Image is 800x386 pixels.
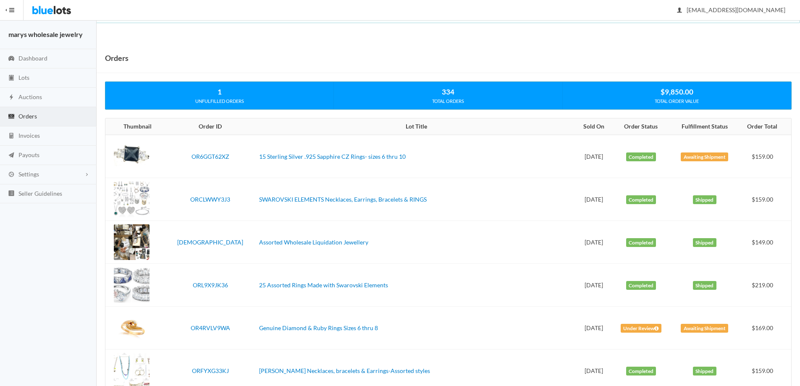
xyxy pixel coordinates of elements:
span: Invoices [18,132,40,139]
span: Payouts [18,151,39,158]
ion-icon: clipboard [7,74,16,82]
a: 15 Sterling Silver .925 Sapphire CZ Rings- sizes 6 thru 10 [259,153,406,160]
ion-icon: flash [7,94,16,102]
strong: marys wholesale jewelry [8,30,83,38]
a: [DEMOGRAPHIC_DATA] [177,239,243,246]
span: Orders [18,113,37,120]
td: $169.00 [739,307,791,349]
a: 25 Assorted Rings Made with Swarovski Elements [259,281,388,289]
ion-icon: speedometer [7,55,16,63]
label: Shipped [693,195,716,205]
td: [DATE] [577,221,611,264]
div: UNFULFILLED ORDERS [105,97,333,105]
th: Fulfillment Status [671,118,739,135]
label: Under Review [621,324,661,333]
label: Completed [626,195,656,205]
a: ORFYXG33KJ [192,367,229,374]
strong: 1 [218,87,222,96]
strong: $9,850.00 [661,87,693,96]
th: Lot Title [256,118,577,135]
a: ORCLWWY3J3 [190,196,230,203]
label: Awaiting Shipment [681,324,728,333]
a: Genuine Diamond & Ruby Rings Sizes 6 thru 8 [259,324,378,331]
ion-icon: list box [7,190,16,198]
label: Awaiting Shipment [681,152,728,162]
a: ORL9X9JK36 [193,281,228,289]
span: Auctions [18,93,42,100]
label: Completed [626,238,656,247]
ion-icon: cash [7,113,16,121]
th: Thumbnail [105,118,165,135]
a: SWAROVSKI ELEMENTS Necklaces, Earrings, Bracelets & RINGS [259,196,427,203]
td: [DATE] [577,178,611,221]
span: Settings [18,171,39,178]
span: Seller Guidelines [18,190,62,197]
td: [DATE] [577,307,611,349]
td: [DATE] [577,264,611,307]
a: OR6GGT62XZ [191,153,229,160]
a: OR4RVLV9WA [191,324,230,331]
strong: 334 [442,87,454,96]
div: TOTAL ORDER VALUE [563,97,791,105]
ion-icon: cog [7,171,16,179]
span: Lots [18,74,29,81]
label: Completed [626,367,656,376]
label: Completed [626,152,656,162]
span: [EMAIL_ADDRESS][DOMAIN_NAME] [677,6,785,13]
td: $159.00 [739,135,791,178]
td: $149.00 [739,221,791,264]
a: [PERSON_NAME] Necklaces, bracelets & Earrings-Assorted styles [259,367,430,374]
th: Order ID [165,118,256,135]
label: Completed [626,281,656,290]
td: [DATE] [577,135,611,178]
ion-icon: calculator [7,132,16,140]
label: Shipped [693,367,716,376]
label: Shipped [693,281,716,290]
td: $159.00 [739,178,791,221]
td: $219.00 [739,264,791,307]
th: Sold On [577,118,611,135]
ion-icon: paper plane [7,152,16,160]
label: Shipped [693,238,716,247]
div: TOTAL ORDERS [334,97,562,105]
ion-icon: person [675,7,684,15]
h1: Orders [105,52,129,64]
th: Order Total [739,118,791,135]
span: Dashboard [18,55,47,62]
th: Order Status [611,118,671,135]
a: Assorted Wholesale Liquidation Jewellery [259,239,368,246]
